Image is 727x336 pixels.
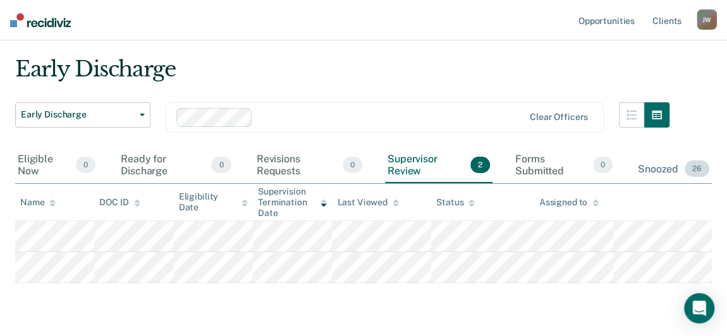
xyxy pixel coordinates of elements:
div: Supervision Termination Date [258,186,327,218]
button: Early Discharge [15,102,150,128]
div: J W [697,9,717,30]
div: Revisions Requests0 [254,148,365,183]
div: Open Intercom Messenger [684,293,714,323]
div: Ready for Discharge0 [118,148,234,183]
button: JW [697,9,717,30]
span: 0 [343,157,362,173]
img: Recidiviz [10,13,71,27]
div: Status [436,197,475,208]
span: Early Discharge [21,109,135,120]
div: Supervisor Review2 [385,148,492,183]
span: 0 [76,157,95,173]
div: Assigned to [539,197,599,208]
div: Last Viewed [337,197,398,208]
div: Early Discharge [15,56,669,92]
div: Eligibility Date [179,191,248,213]
div: DOC ID [99,197,140,208]
span: 2 [470,157,490,173]
div: Forms Submitted0 [513,148,615,183]
div: Clear officers [530,112,588,123]
div: Snoozed26 [635,155,712,183]
div: Eligible Now0 [15,148,98,183]
span: 0 [593,157,613,173]
span: 0 [211,157,231,173]
div: Name [20,197,56,208]
span: 26 [685,160,709,177]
